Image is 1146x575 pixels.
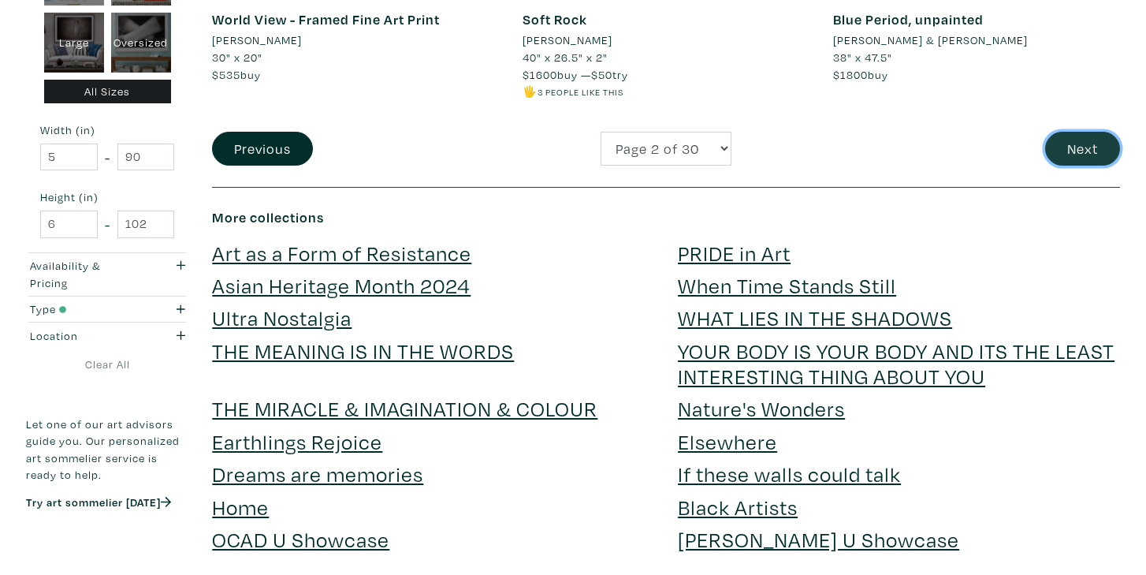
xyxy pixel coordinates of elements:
[678,460,901,487] a: If these walls could talk
[105,214,110,235] span: -
[678,337,1114,390] a: YOUR BODY IS YOUR BODY AND ITS THE LEAST INTERESTING THING ABOUT YOU
[212,525,389,553] a: OCAD U Showcase
[212,209,1120,226] h6: More collections
[30,257,140,291] div: Availability & Pricing
[678,394,845,422] a: Nature's Wonders
[678,493,798,521] a: Black Artists
[538,86,623,98] small: 3 people like this
[523,67,557,82] span: $1600
[26,356,188,373] a: Clear All
[212,304,352,331] a: Ultra Nostalgia
[26,297,188,323] button: Type
[30,301,140,319] div: Type
[678,271,896,299] a: When Time Stands Still
[40,125,174,136] small: Width (in)
[212,271,471,299] a: Asian Heritage Month 2024
[523,83,809,100] li: 🖐️
[523,50,608,65] span: 40" x 26.5" x 2"
[26,526,188,559] iframe: Customer reviews powered by Trustpilot
[212,32,499,49] a: [PERSON_NAME]
[26,323,188,349] button: Location
[678,304,952,331] a: WHAT LIES IN THE SHADOWS
[212,67,240,82] span: $535
[833,10,984,28] a: Blue Period, unpainted
[1045,132,1120,166] button: Next
[111,13,171,73] div: Oversized
[105,147,110,168] span: -
[833,67,888,82] span: buy
[523,32,809,49] a: [PERSON_NAME]
[833,32,1028,49] li: [PERSON_NAME] & [PERSON_NAME]
[833,32,1120,49] a: [PERSON_NAME] & [PERSON_NAME]
[591,67,612,82] span: $50
[678,428,777,455] a: Elsewhere
[678,525,959,553] a: [PERSON_NAME] U Showcase
[833,67,868,82] span: $1800
[44,13,104,73] div: Large
[523,10,587,28] a: Soft Rock
[26,495,171,510] a: Try art sommelier [DATE]
[678,239,791,267] a: PRIDE in Art
[26,416,188,484] p: Let one of our art advisors guide you. Our personalized art sommelier service is ready to help.
[212,32,302,49] li: [PERSON_NAME]
[523,67,628,82] span: buy — try
[212,460,423,487] a: Dreams are memories
[212,67,261,82] span: buy
[833,50,892,65] span: 38" x 47.5"
[26,253,188,296] button: Availability & Pricing
[523,32,612,49] li: [PERSON_NAME]
[30,327,140,345] div: Location
[212,132,313,166] button: Previous
[40,192,174,203] small: Height (in)
[212,10,440,28] a: World View - Framed Fine Art Print
[212,337,514,364] a: THE MEANING IS IN THE WORDS
[212,239,471,267] a: Art as a Form of Resistance
[44,80,171,104] div: All Sizes
[212,394,597,422] a: THE MIRACLE & IMAGINATION & COLOUR
[212,493,269,521] a: Home
[212,50,262,65] span: 30" x 20"
[212,428,382,455] a: Earthlings Rejoice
